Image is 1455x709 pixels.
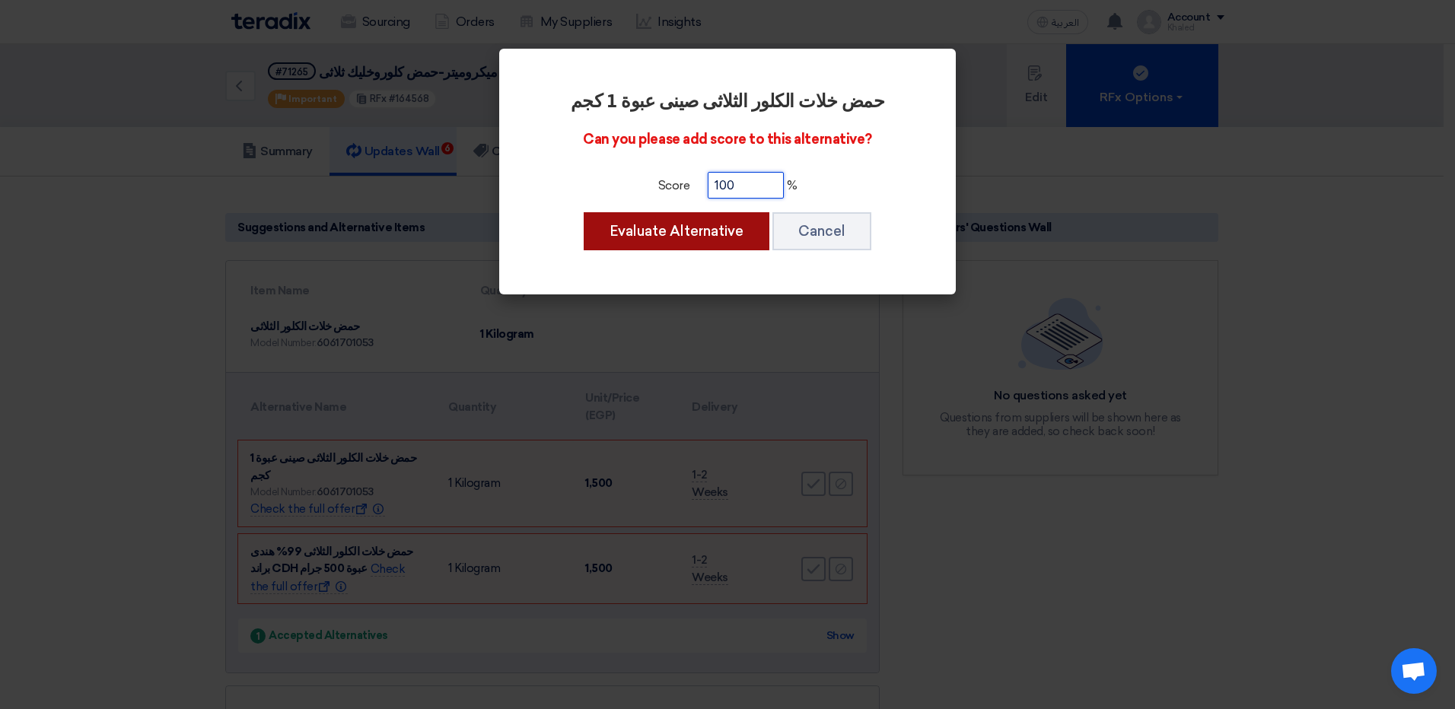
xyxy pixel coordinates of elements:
button: Cancel [772,212,871,250]
a: Open chat [1391,648,1437,694]
button: Evaluate Alternative [584,212,769,250]
label: Score [658,176,690,195]
div: % [542,172,913,199]
h2: حمض خلات الكلور الثلاثى صينى عبوة 1 كجم [542,91,913,113]
input: Please enter the technical evaluation for this alternative item... [708,172,784,199]
span: Can you please add score to this alternative? [583,131,871,148]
